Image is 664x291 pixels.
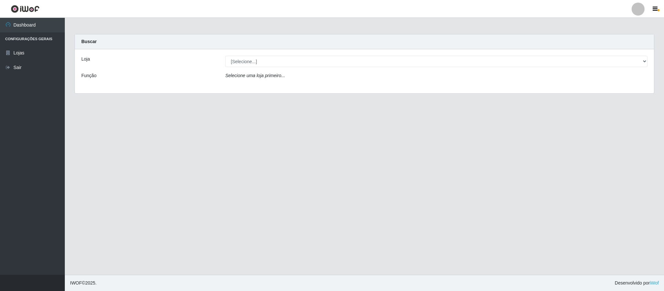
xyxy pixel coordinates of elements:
[70,280,82,285] span: IWOF
[225,73,285,78] i: Selecione uma loja primeiro...
[81,39,97,44] strong: Buscar
[81,56,90,63] label: Loja
[11,5,40,13] img: CoreUI Logo
[81,72,97,79] label: Função
[615,280,659,286] span: Desenvolvido por
[70,280,97,286] span: © 2025 .
[650,280,659,285] a: iWof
